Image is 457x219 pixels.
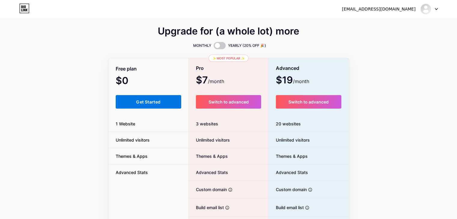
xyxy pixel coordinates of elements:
span: $19 [276,76,309,85]
span: Unlimited visitors [189,137,230,143]
span: Custom domain [189,186,227,193]
span: Advanced [276,63,299,73]
span: $7 [196,76,224,85]
div: [EMAIL_ADDRESS][DOMAIN_NAME] [342,6,416,12]
span: Unlimited visitors [269,137,310,143]
span: Upgrade for (a whole lot) more [158,28,299,35]
span: Build email list [189,204,224,211]
span: Build email list [269,204,304,211]
button: Switch to advanced [276,95,342,109]
span: /month [208,78,224,85]
span: Free plan [116,64,137,74]
span: Advanced Stats [269,169,308,175]
span: Custom domain [269,186,307,193]
div: 20 websites [269,116,349,132]
span: Themes & Apps [189,153,228,159]
span: /month [293,78,309,85]
img: boombarrier [420,3,431,15]
span: Get Started [136,99,160,104]
span: YEARLY (20% OFF 🎉) [228,43,266,49]
span: Switch to advanced [208,99,248,104]
button: Get Started [116,95,181,109]
span: $0 [116,77,145,85]
span: Switch to advanced [288,99,329,104]
span: Pro [196,63,204,73]
span: 1 Website [108,121,142,127]
span: Themes & Apps [269,153,308,159]
span: Advanced Stats [108,169,155,175]
span: MONTHLY [193,43,211,49]
span: Themes & Apps [108,153,155,159]
button: Switch to advanced [196,95,261,109]
div: ✨ Most popular ✨ [209,55,248,62]
div: 3 websites [189,116,268,132]
span: Advanced Stats [189,169,228,175]
span: Unlimited visitors [108,137,157,143]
